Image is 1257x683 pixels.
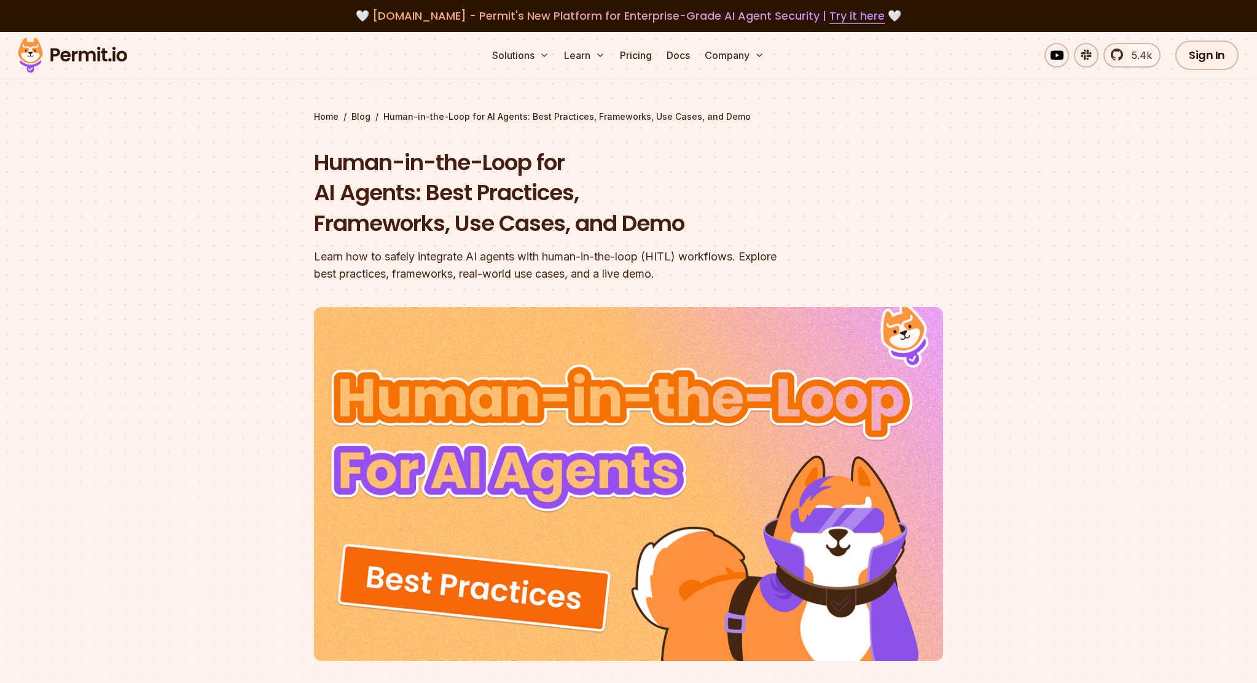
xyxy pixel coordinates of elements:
div: 🤍 🤍 [29,7,1228,25]
a: Try it here [829,8,885,24]
a: 5.4k [1103,43,1161,68]
a: Blog [351,111,370,123]
a: Docs [662,43,695,68]
span: 5.4k [1124,48,1152,63]
div: Learn how to safely integrate AI agents with human-in-the-loop (HITL) workflows. Explore best pra... [314,248,786,283]
img: Human-in-the-Loop for AI Agents: Best Practices, Frameworks, Use Cases, and Demo [314,307,943,661]
a: Sign In [1175,41,1239,70]
button: Company [700,43,769,68]
button: Solutions [487,43,554,68]
div: / / [314,111,943,123]
span: [DOMAIN_NAME] - Permit's New Platform for Enterprise-Grade AI Agent Security | [372,8,885,23]
img: Permit logo [12,34,133,76]
a: Pricing [615,43,657,68]
a: Home [314,111,339,123]
button: Learn [559,43,610,68]
h1: Human-in-the-Loop for AI Agents: Best Practices, Frameworks, Use Cases, and Demo [314,147,786,239]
